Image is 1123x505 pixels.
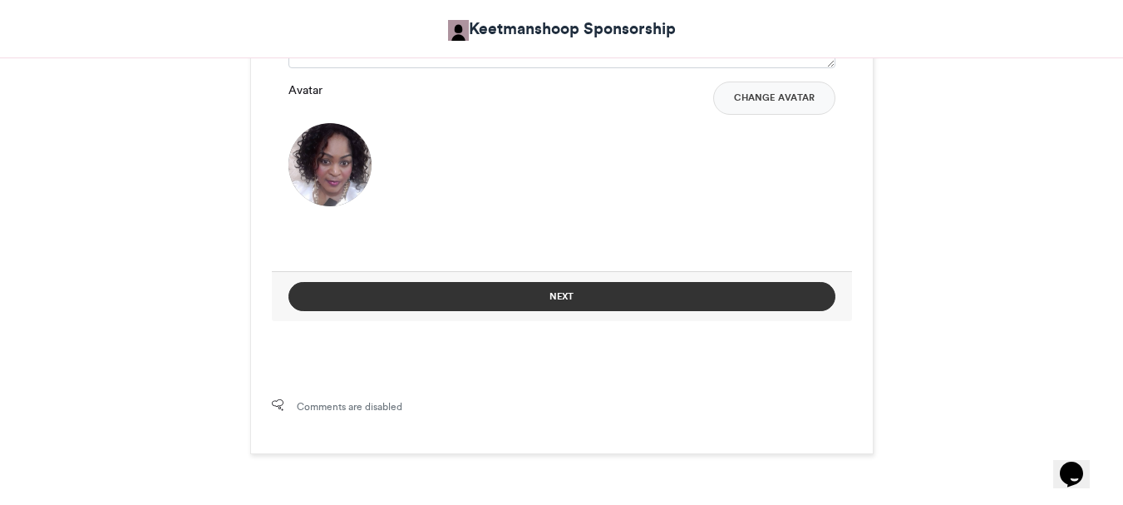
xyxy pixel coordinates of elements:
img: 1756468459.369-b2dcae4267c1926e4edbba7f5065fdc4d8f11412.png [288,123,372,206]
button: Next [288,282,835,311]
a: Keetmanshoop Sponsorship [448,17,676,41]
span: Comments are disabled [297,399,402,414]
button: Change Avatar [713,82,835,115]
iframe: chat widget [1053,438,1106,488]
label: Avatar [288,82,323,99]
img: Keetmanshoop Sponsorship [448,20,469,41]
